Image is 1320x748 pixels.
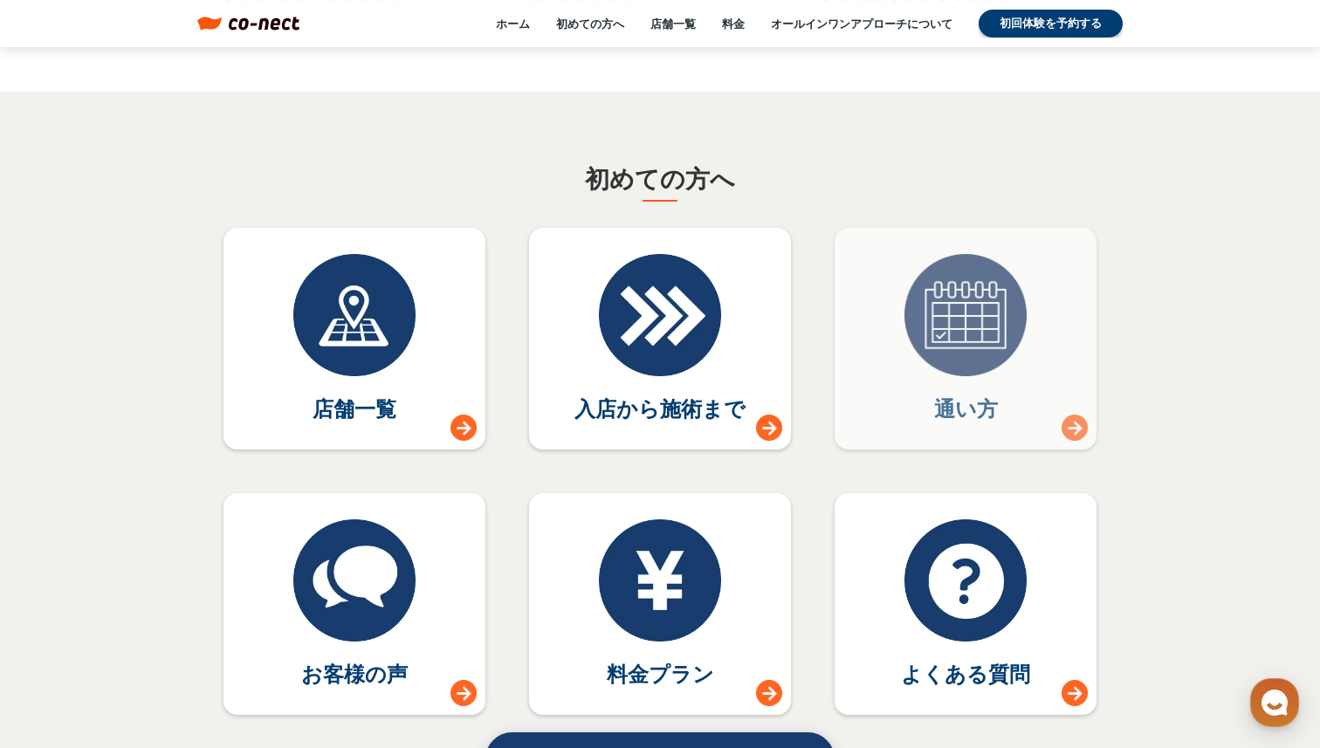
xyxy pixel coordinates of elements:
[585,161,735,196] h2: 初めての方へ
[223,228,485,449] a: 店舗一覧
[5,553,115,597] a: ホーム
[529,228,791,449] a: 入店から施術まで
[270,580,291,594] span: 設定
[223,493,485,715] a: お客様の声
[650,16,696,31] a: 店舗一覧
[529,493,791,715] a: 料金プラン
[771,16,952,31] a: オールインワンアプローチについて
[149,580,191,594] span: チャット
[301,659,408,689] p: お客様の声
[115,553,225,597] a: チャット
[607,659,714,689] p: 料金プラン
[496,16,530,31] a: ホーム
[722,16,745,31] a: 料金
[313,394,396,423] p: 店舗一覧
[979,10,1123,38] a: 初回体験を予約する
[574,394,746,423] p: 入店から施術まで
[835,493,1097,715] a: よくある質問
[225,553,335,597] a: 設定
[45,580,76,594] span: ホーム
[934,394,998,423] p: 通い方
[901,659,1030,689] p: よくある質問
[556,16,624,31] a: 初めての方へ
[835,228,1097,449] a: 通い方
